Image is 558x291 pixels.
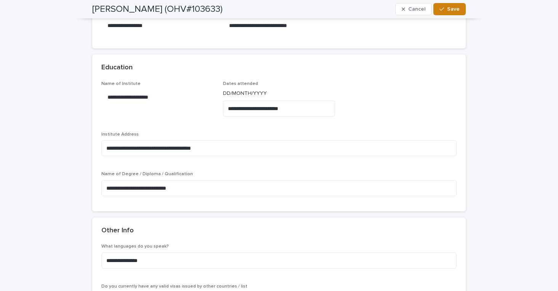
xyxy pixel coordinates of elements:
[223,90,335,98] p: DD/MONTH/YYYY
[101,284,247,289] span: Do you currently have any valid visas issued by other countries / list
[395,3,432,15] button: Cancel
[101,82,141,86] span: Name of Institute
[101,227,134,235] h2: Other Info
[223,82,258,86] span: Dates attended
[408,6,425,12] span: Cancel
[101,172,193,176] span: Name of Degree / Diploma / Qualification
[433,3,466,15] button: Save
[101,64,133,72] h2: Education
[92,4,223,15] h2: [PERSON_NAME] (OHV#103633)
[447,6,460,12] span: Save
[101,132,139,137] span: Institute Address
[101,244,169,249] span: What languages do you speak?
